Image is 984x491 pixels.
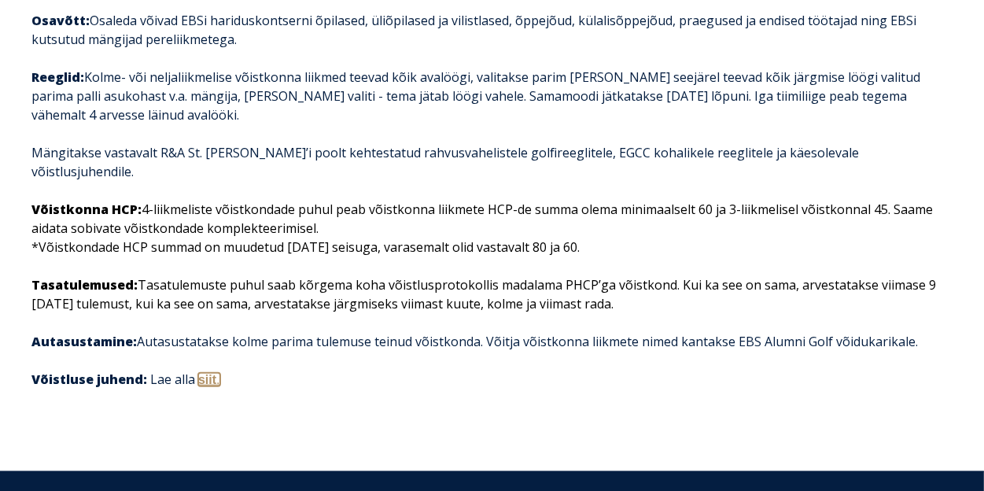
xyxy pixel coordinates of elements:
[31,201,933,256] span: 4-liikmeliste võistkondade puhul peab võistkonna liikmete HCP-de summa olema minimaalselt 60 ja 3...
[150,371,223,388] span: Lae alla
[198,373,220,386] a: siit.
[31,276,936,312] span: Tasatulemuste puhul saab kõrgema koha võistlusprotokollis madalama PHCP’ga võistkond. Kui ka see ...
[31,332,953,351] p: Autasustatakse kolme parima tulemuse teinud võistkonda. Võitja võistkonna liikmete nimed kantakse...
[31,11,953,49] p: Osaleda võivad EBSi hariduskontserni õpilased, üliõpilased ja vilistlased, õppejõud, külalisõppej...
[31,68,84,86] strong: Reeglid:
[31,12,90,29] strong: Osavõtt:
[31,276,138,293] span: Tasatulemused:
[31,68,953,124] p: Kolme- või neljaliikmelise võistkonna liikmed teevad kõik avalöögi, valitakse parim [PERSON_NAME]...
[31,201,142,218] span: Võistkonna HCP:
[31,333,137,350] strong: Autasustamine:
[31,143,953,181] p: Mängitakse vastavalt R&A St. [PERSON_NAME]’i poolt kehtestatud rahvusvahelistele golfireeglitele,...
[216,373,219,386] span: .
[31,371,147,388] strong: Võistluse juhend:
